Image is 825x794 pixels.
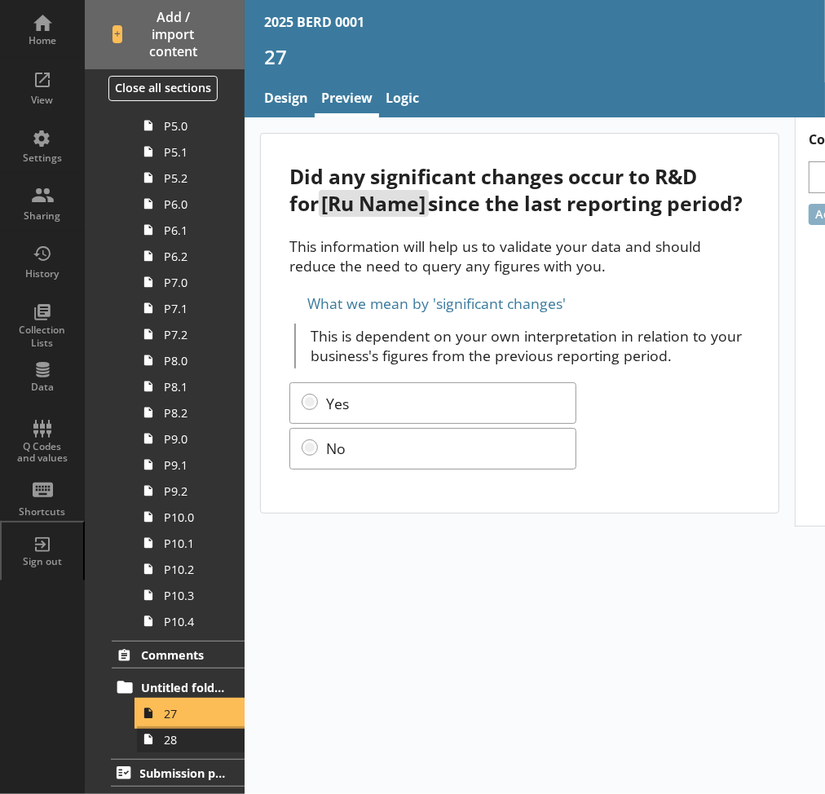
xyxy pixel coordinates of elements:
a: 27 [137,700,245,726]
p: This is dependent on your own interpretation in relation to your business's figures from the prev... [311,326,750,365]
a: P10.1 [137,530,245,556]
a: P6.0 [137,191,245,217]
a: P5.2 [137,165,245,191]
a: P7.2 [137,321,245,347]
a: Logic [379,82,426,117]
span: P5.2 [164,170,227,186]
div: Sharing [14,210,71,223]
div: What we mean by 'significant changes' [289,290,749,316]
button: Close all sections [108,76,218,101]
a: P7.0 [137,269,245,295]
span: P6.2 [164,249,227,264]
span: P6.1 [164,223,227,238]
a: P9.0 [137,426,245,452]
span: P7.0 [164,275,227,290]
a: Comments [112,641,245,668]
span: 27 [164,706,227,721]
a: Design [258,82,315,117]
span: P8.1 [164,379,227,395]
span: Submission page [140,765,227,781]
a: Untitled folder [112,674,245,700]
a: Submission page [111,759,245,787]
a: P9.1 [137,452,245,478]
a: P6.2 [137,243,245,269]
span: P9.0 [164,431,227,447]
li: Untitled folder2728 [119,674,245,752]
a: P5.0 [137,112,245,139]
a: P8.2 [137,399,245,426]
a: P8.1 [137,373,245,399]
span: P10.1 [164,536,227,551]
span: Add / import content [112,9,218,60]
a: P10.3 [137,582,245,608]
span: P9.1 [164,457,227,473]
span: P5.0 [164,118,227,134]
span: P10.3 [164,588,227,603]
span: P7.1 [164,301,227,316]
a: P9.2 [137,478,245,504]
span: [Ru Name] [319,190,428,217]
a: P8.0 [137,347,245,373]
div: Did any significant changes occur to R&D for since the last reporting period? [289,163,749,217]
div: History [14,267,71,280]
span: Comments [141,647,227,663]
a: 28 [137,726,245,752]
a: P5.1 [137,139,245,165]
a: P10.4 [137,608,245,634]
div: View [14,94,71,107]
div: Q Codes and values [14,441,71,465]
span: P8.0 [164,353,227,368]
div: Shortcuts [14,505,71,518]
span: 28 [164,732,227,748]
a: P10.2 [137,556,245,582]
a: P6.1 [137,217,245,243]
li: CommentsUntitled folder2728 [85,641,245,752]
span: Untitled folder [141,680,227,695]
p: This information will help us to validate your data and should reduce the need to query any figur... [289,236,749,276]
div: Collection Lists [14,324,71,349]
span: P5.1 [164,144,227,160]
span: P10.4 [164,614,227,629]
span: P7.2 [164,327,227,342]
a: P7.1 [137,295,245,321]
span: P10.0 [164,509,227,525]
div: Sign out [14,555,71,568]
div: Data [14,381,71,394]
span: P9.2 [164,483,227,499]
span: P6.0 [164,196,227,212]
span: P10.2 [164,562,227,577]
div: Home [14,34,71,47]
div: Settings [14,152,71,165]
a: Preview [315,82,379,117]
div: 2025 BERD 0001 [264,13,364,31]
span: P8.2 [164,405,227,421]
a: P10.0 [137,504,245,530]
